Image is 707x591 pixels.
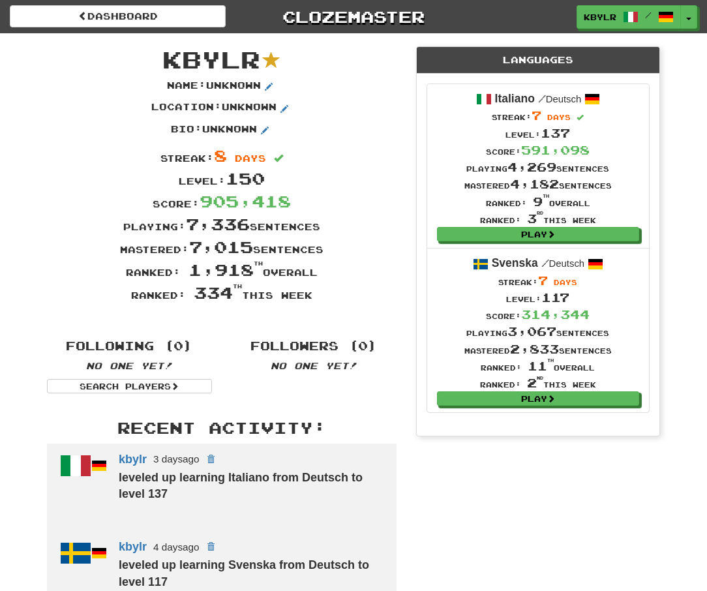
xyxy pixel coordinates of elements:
[464,193,612,210] div: Ranked: overall
[541,290,569,305] span: 117
[245,5,461,28] a: Clozemaster
[521,143,590,157] span: 591,098
[37,235,406,258] div: Mastered: sentences
[417,47,659,74] div: Languages
[577,114,584,121] span: Streak includes today.
[119,540,147,553] a: kbylr
[194,282,242,302] span: 334
[543,194,549,198] sup: th
[233,283,242,290] sup: th
[528,359,554,373] span: 11
[464,341,612,357] div: Mastered sentences
[510,177,559,191] span: 4,182
[521,307,590,322] span: 314,344
[153,453,200,464] small: 3 days ago
[541,126,570,140] span: 137
[200,191,291,211] span: 905,418
[437,391,639,406] a: Play
[188,260,263,279] span: 1,918
[645,10,652,20] span: /
[37,281,406,304] div: Ranked: this week
[577,5,681,29] a: kbylr /
[189,237,253,256] span: 7,015
[464,125,612,142] div: Level:
[37,258,406,281] div: Ranked: overall
[271,360,357,371] em: No one yet!
[538,273,548,288] span: 7
[232,340,397,353] h4: Followers (0)
[547,358,554,363] sup: th
[492,256,538,269] strong: Svenska
[527,376,543,390] span: 2
[464,357,612,374] div: Ranked: overall
[495,92,535,105] strong: Italiano
[584,11,616,23] span: kbylr
[153,541,200,553] small: 4 days ago
[226,168,265,188] span: 150
[527,211,543,226] span: 3
[507,160,556,174] span: 4,269
[464,323,612,340] div: Playing sentences
[37,213,406,235] div: Playing: sentences
[464,142,612,159] div: Score:
[86,360,172,371] em: No one yet!
[10,5,226,27] a: Dashboard
[171,123,273,138] p: Bio : Unknown
[532,108,541,123] span: 7
[554,278,577,286] span: days
[507,324,556,339] span: 3,067
[464,175,612,192] div: Mastered sentences
[235,153,266,164] span: days
[464,272,612,289] div: Streak:
[464,306,612,323] div: Score:
[254,260,263,267] sup: th
[537,376,543,380] sup: nd
[47,419,397,436] h3: Recent Activity:
[541,257,549,269] span: /
[537,211,543,215] sup: rd
[214,145,227,165] span: 8
[547,113,571,121] span: days
[119,558,369,588] strong: leveled up learning Svenska from Deutsch to level 117
[464,374,612,391] div: Ranked: this week
[186,214,250,234] span: 7,336
[119,452,147,465] a: kbylr
[162,45,260,73] span: kbylr
[119,471,363,501] strong: leveled up learning Italiano from Deutsch to level 137
[464,107,612,124] div: Streak:
[464,210,612,227] div: Ranked: this week
[437,227,639,241] a: Play
[151,100,292,116] p: Location : Unknown
[167,79,277,95] p: Name : Unknown
[533,194,549,209] span: 9
[510,342,559,356] span: 2,833
[198,311,241,324] iframe: X Post Button
[47,379,212,393] a: Search Players
[37,190,406,213] div: Score:
[464,289,612,306] div: Level:
[538,94,582,104] small: Deutsch
[47,340,212,353] h4: Following (0)
[538,93,546,104] span: /
[464,159,612,175] div: Playing sentences
[37,144,406,167] div: Streak:
[541,258,585,269] small: Deutsch
[37,167,406,190] div: Level:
